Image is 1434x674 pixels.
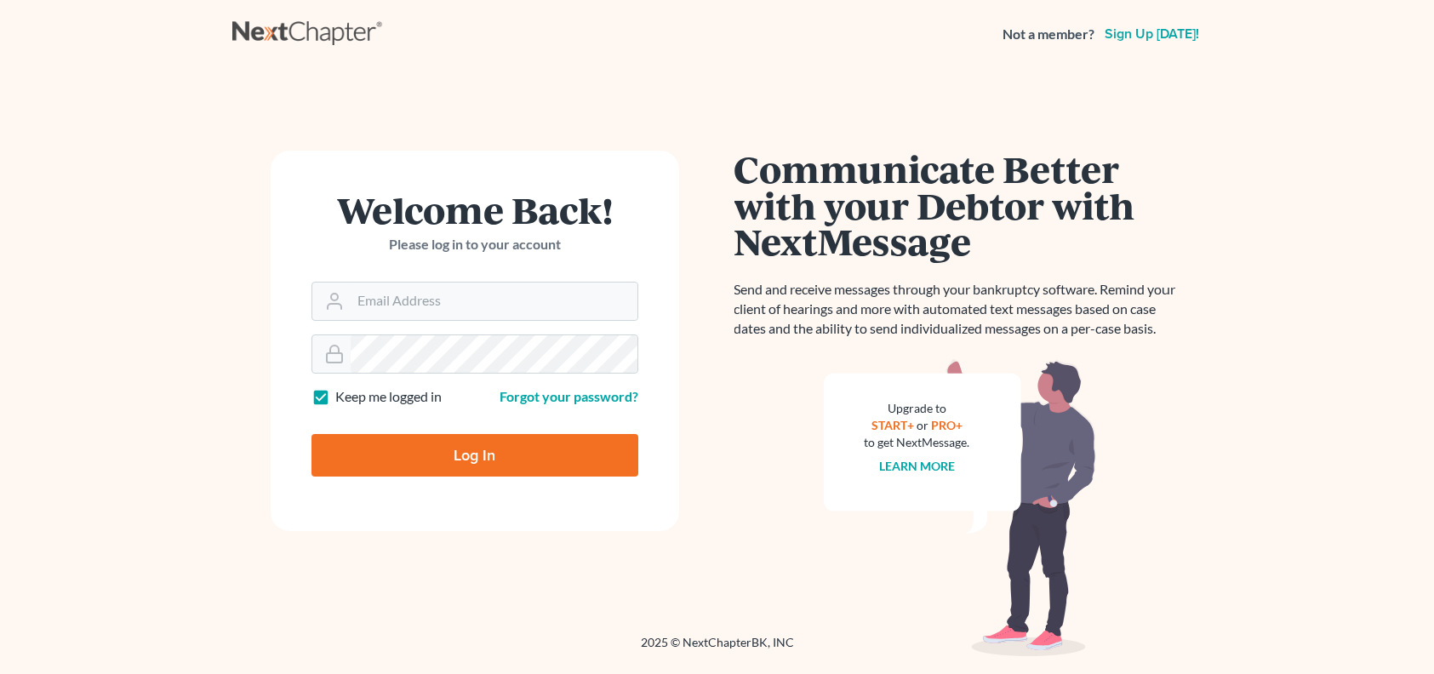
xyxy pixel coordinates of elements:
[734,151,1185,260] h1: Communicate Better with your Debtor with NextMessage
[917,418,928,432] span: or
[500,388,638,404] a: Forgot your password?
[351,283,637,320] input: Email Address
[232,634,1203,665] div: 2025 © NextChapterBK, INC
[1003,25,1094,44] strong: Not a member?
[879,459,955,473] a: Learn more
[734,280,1185,339] p: Send and receive messages through your bankruptcy software. Remind your client of hearings and mo...
[865,434,970,451] div: to get NextMessage.
[824,359,1096,657] img: nextmessage_bg-59042aed3d76b12b5cd301f8e5b87938c9018125f34e5fa2b7a6b67550977c72.svg
[1101,27,1203,41] a: Sign up [DATE]!
[311,191,638,228] h1: Welcome Back!
[311,434,638,477] input: Log In
[865,400,970,417] div: Upgrade to
[871,418,914,432] a: START+
[335,387,442,407] label: Keep me logged in
[311,235,638,254] p: Please log in to your account
[931,418,963,432] a: PRO+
